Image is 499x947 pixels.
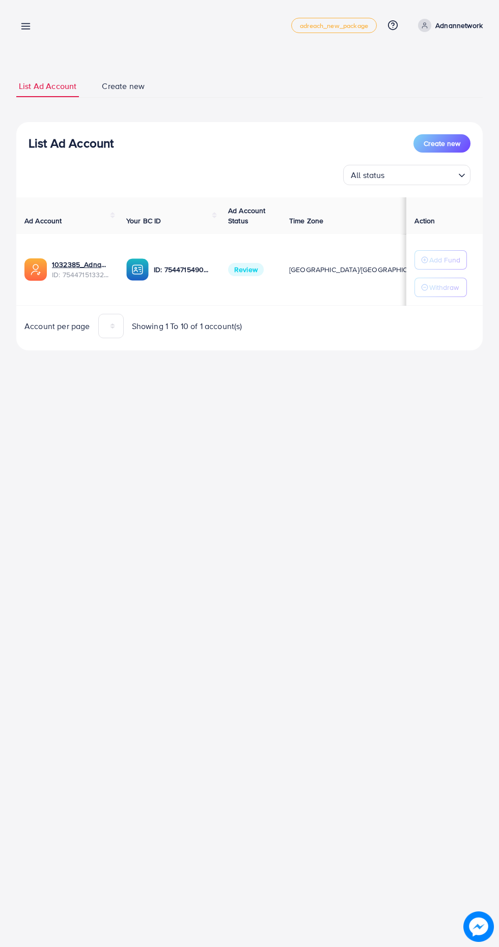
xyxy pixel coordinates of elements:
p: Add Fund [429,254,460,266]
h3: List Ad Account [29,136,114,151]
div: Search for option [343,165,470,185]
p: Adnannetwork [435,19,483,32]
a: 1032385_Adnanshabbir_1756641248859 [52,259,110,270]
img: ic-ba-acc.ded83a64.svg [126,258,149,281]
img: ic-ads-acc.e4c84228.svg [24,258,47,281]
input: Search for option [388,166,454,183]
a: adreach_new_package [291,18,377,33]
span: Showing 1 To 10 of 1 account(s) [132,320,242,332]
p: Withdraw [429,281,459,293]
div: <span class='underline'>1032385_Adnanshabbir_1756641248859</span></br>7544715133278961671 [52,259,110,280]
span: Create new [424,138,460,149]
span: Action [414,216,435,226]
span: List Ad Account [19,80,76,92]
span: ID: 7544715133278961671 [52,270,110,280]
img: image [463,911,494,942]
a: Adnannetwork [414,19,483,32]
span: Account per page [24,320,90,332]
span: Time Zone [289,216,323,226]
span: Review [228,263,264,276]
button: Create new [413,134,470,153]
button: Withdraw [414,278,467,297]
span: All status [349,168,387,183]
span: Your BC ID [126,216,161,226]
p: ID: 7544715490397028359 [154,263,212,276]
button: Add Fund [414,250,467,270]
span: Ad Account Status [228,205,266,226]
span: Ad Account [24,216,62,226]
span: [GEOGRAPHIC_DATA]/[GEOGRAPHIC_DATA] [289,264,431,275]
span: adreach_new_package [300,22,368,29]
span: Create new [102,80,145,92]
